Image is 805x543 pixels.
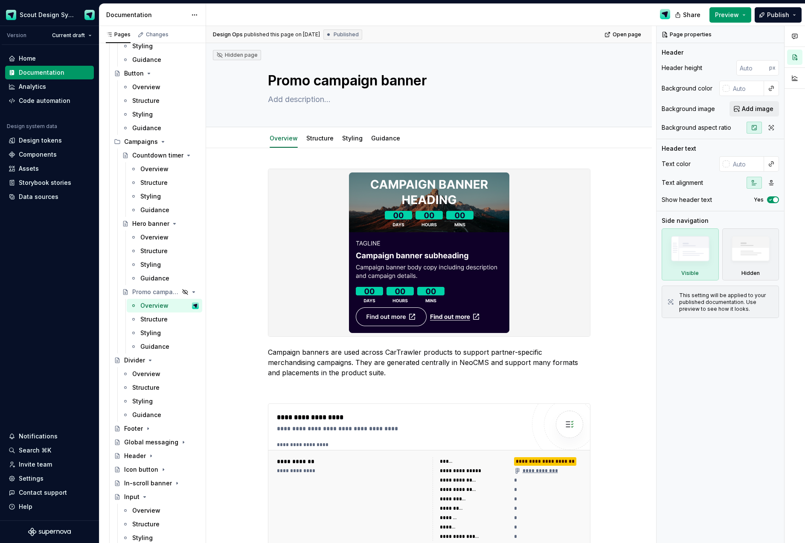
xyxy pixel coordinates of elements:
a: Structure [306,134,334,142]
div: Styling [140,192,161,201]
div: Visible [681,270,699,277]
input: Auto [729,156,764,172]
div: In-scroll banner [124,479,172,488]
a: Styling [119,108,202,121]
div: Changes [146,31,169,38]
a: Assets [5,162,94,175]
textarea: Promo campaign banner [266,70,589,91]
span: Share [683,11,700,19]
div: Invite team [19,460,52,469]
a: Storybook stories [5,176,94,190]
div: Overview [266,129,301,147]
a: Overview [119,80,202,94]
a: Styling [127,190,202,203]
img: Design Ops [660,9,670,19]
div: Guidance [140,206,169,214]
a: Components [5,148,94,161]
div: Header height [662,64,702,72]
span: Published [334,31,359,38]
div: Guidance [132,124,161,132]
div: Structure [132,383,160,392]
a: Divider [110,353,202,367]
a: Settings [5,472,94,485]
div: Guidance [140,274,169,283]
a: Promo campaign banner [119,285,202,299]
a: Structure [127,176,202,190]
a: Guidance [119,121,202,135]
div: This setting will be applied to your published documentation. Use preview to see how it looks. [679,292,773,312]
a: Styling [127,326,202,340]
div: Background image [662,105,715,113]
div: Header [124,452,146,460]
div: Styling [132,397,153,406]
div: Button [124,69,144,78]
div: Divider [124,356,145,365]
div: Header text [662,144,696,153]
div: Background aspect ratio [662,123,731,132]
div: Styling [140,260,161,269]
div: Structure [303,129,337,147]
a: Data sources [5,190,94,204]
div: Documentation [19,68,64,77]
div: Overview [140,301,169,310]
span: Current draft [52,32,85,39]
div: Structure [140,178,168,187]
a: Analytics [5,80,94,93]
div: Overview [140,233,169,242]
div: Show header text [662,196,712,204]
img: Design Ops [192,302,199,309]
button: Scout Design SystemDesign Ops [2,6,97,24]
span: Preview [715,11,739,19]
p: px [769,64,776,71]
span: Publish [767,11,789,19]
button: Share [671,7,706,23]
div: Hero banner [132,219,169,228]
button: Notifications [5,429,94,443]
div: Hidden page [216,52,258,58]
a: Styling [119,394,202,408]
div: Settings [19,474,44,483]
svg: Supernova Logo [28,528,71,536]
div: Overview [132,83,160,91]
a: Guidance [127,203,202,217]
a: Overview [127,231,202,244]
a: Structure [119,94,202,108]
div: Countdown timer [132,151,183,160]
a: Guidance [119,53,202,67]
a: Header [110,449,202,463]
a: Guidance [371,134,400,142]
div: Design system data [7,123,57,130]
button: Preview [709,7,751,23]
div: Scout Design System [20,11,74,19]
a: Button [110,67,202,80]
a: Countdown timer [119,149,202,162]
a: Home [5,52,94,65]
div: Guidance [132,55,161,64]
a: Documentation [5,66,94,79]
a: Footer [110,422,202,435]
span: Open page [613,31,641,38]
div: Footer [124,424,143,433]
div: Styling [132,534,153,542]
button: Add image [729,101,779,117]
div: Components [19,150,57,159]
button: Current draft [48,29,96,41]
div: Search ⌘K [19,446,51,455]
div: Guidance [368,129,404,147]
div: Header [662,48,683,57]
div: Overview [132,506,160,515]
button: Search ⌘K [5,444,94,457]
a: Guidance [127,340,202,353]
div: Data sources [19,193,58,201]
div: Styling [132,110,153,119]
p: Campaign banners are used across CarTrawler products to support partner-specific merchandising ca... [268,347,590,378]
div: Text alignment [662,178,703,187]
div: Pages [106,31,131,38]
a: Overview [119,504,202,517]
a: Structure [119,381,202,394]
a: Invite team [5,458,94,471]
a: Styling [127,258,202,271]
a: Overview [119,367,202,381]
div: Assets [19,164,39,173]
div: Overview [132,370,160,378]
